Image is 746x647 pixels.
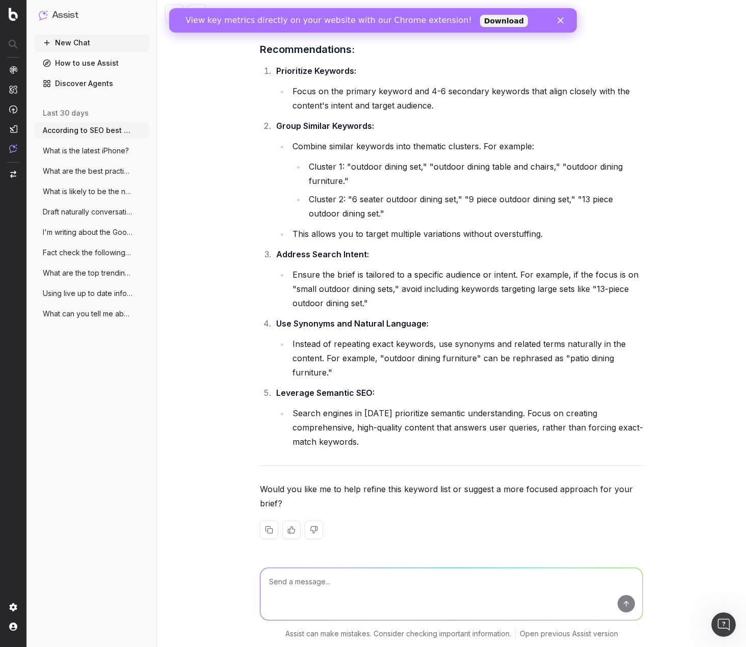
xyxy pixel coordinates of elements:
[35,163,149,179] button: What are the best practices for SEO in 2
[9,623,17,631] img: My account
[39,8,145,22] button: Assist
[35,35,149,51] button: New Chat
[43,288,132,299] span: Using live up to date information as of
[260,482,643,510] p: Would you like me to help refine this keyword list or suggest a more focused approach for your br...
[43,268,132,278] span: What are the top trending topics for Tec
[9,603,17,611] img: Setting
[306,192,643,221] li: Cluster 2: "6 seater outdoor dining set," "9 piece outdoor dining set," "13 piece outdoor dining ...
[289,406,643,449] li: Search engines in [DATE] prioritize semantic understanding. Focus on creating comprehensive, high...
[35,265,149,281] button: What are the top trending topics for Tec
[35,285,149,302] button: Using live up to date information as of
[35,55,149,71] a: How to use Assist
[289,139,643,221] li: Combine similar keywords into thematic clusters. For example:
[9,85,17,94] img: Intelligence
[276,66,356,76] strong: Prioritize Keywords:
[43,146,129,156] span: What is the latest iPhone?
[43,248,132,258] span: Fact check the following according to of
[43,125,132,136] span: According to SEO best practice principle
[289,267,643,310] li: Ensure the brief is tailored to a specific audience or intent. For example, if the focus is on "s...
[289,337,643,380] li: Instead of repeating exact keywords, use synonyms and related terms naturally in the content. For...
[43,166,132,176] span: What are the best practices for SEO in 2
[388,9,398,15] div: Close
[276,318,429,329] strong: Use Synonyms and Natural Language:
[520,629,618,639] a: Open previous Assist version
[43,108,89,118] span: last 30 days
[169,8,577,33] iframe: Intercom live chat banner
[35,224,149,240] button: I'm writing about the Google Pixel, can
[9,125,17,133] img: Studio
[43,186,132,197] span: What is likely to be the next iPhone ser
[276,388,375,398] strong: Leverage Semantic SEO:
[289,227,643,241] li: This allows you to target multiple variations without overstuffing.
[35,245,149,261] button: Fact check the following according to of
[35,143,149,159] button: What is the latest iPhone?
[289,84,643,113] li: Focus on the primary keyword and 4-6 secondary keywords that align closely with the content's int...
[35,122,149,139] button: According to SEO best practice principle
[10,171,16,178] img: Switch project
[9,8,18,21] img: Botify logo
[276,249,369,259] strong: Address Search Intent:
[35,183,149,200] button: What is likely to be the next iPhone ser
[39,10,48,20] img: Assist
[306,159,643,188] li: Cluster 1: "outdoor dining set," "outdoor dining table and chairs," "outdoor dining furniture."
[35,204,149,220] button: Draft naturally conversational copy (TOV
[43,309,132,319] span: What can you tell me about Garmin Watche
[52,8,78,22] h1: Assist
[35,306,149,322] button: What can you tell me about Garmin Watche
[43,207,132,217] span: Draft naturally conversational copy (TOV
[285,629,511,639] p: Assist can make mistakes. Consider checking important information.
[276,121,374,131] strong: Group Similar Keywords:
[9,105,17,114] img: Activation
[9,144,17,153] img: Assist
[9,66,17,74] img: Analytics
[43,227,132,237] span: I'm writing about the Google Pixel, can
[711,612,736,637] iframe: Intercom live chat
[260,41,643,58] h3: Recommendations:
[35,75,149,92] a: Discover Agents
